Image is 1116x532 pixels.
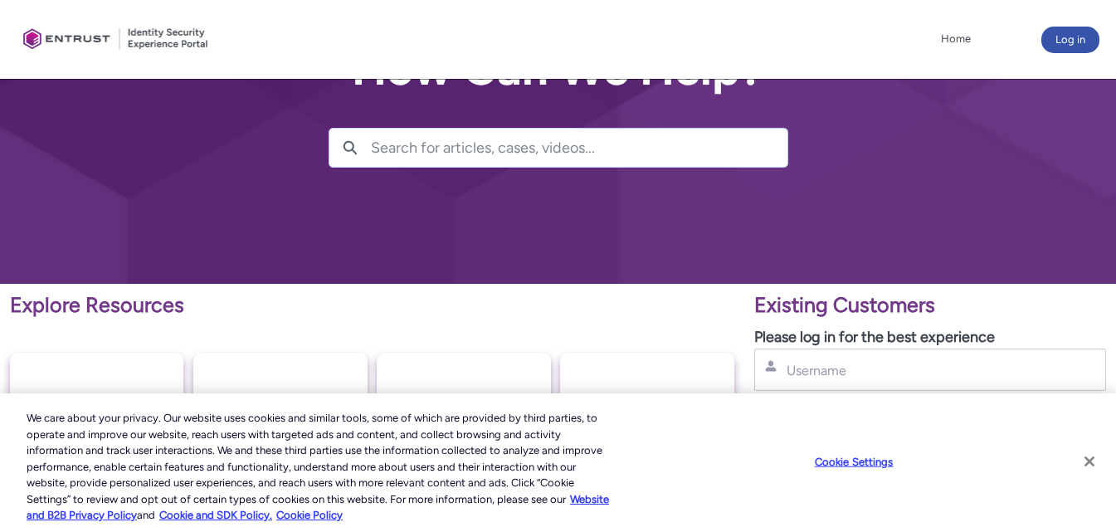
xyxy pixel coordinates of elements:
button: Log in [1041,27,1099,53]
h2: How Can We Help? [329,43,788,95]
button: Cookie Settings [802,445,906,478]
input: Username [785,362,1016,379]
div: We care about your privacy. Our website uses cookies and similar tools, some of which are provide... [27,410,614,524]
input: Search for articles, cases, videos... [371,129,787,167]
p: Explore Resources [10,290,734,321]
button: Search [329,129,371,167]
a: Home [937,27,975,51]
a: Cookie and SDK Policy. [159,509,272,521]
p: Please log in for the best experience [754,326,1106,349]
p: Existing Customers [754,290,1106,321]
button: Close [1071,443,1108,480]
a: Cookie Policy [276,509,343,521]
